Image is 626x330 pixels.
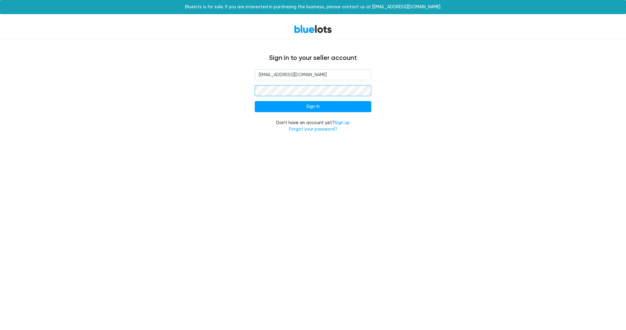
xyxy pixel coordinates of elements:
[294,25,332,33] a: BlueLots
[255,101,371,112] input: Sign In
[289,127,337,132] a: Forgot your password?
[129,54,497,62] h4: Sign in to your seller account
[334,120,350,125] a: Sign up
[255,69,371,81] input: Email
[255,120,371,133] div: Don't have an account yet?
